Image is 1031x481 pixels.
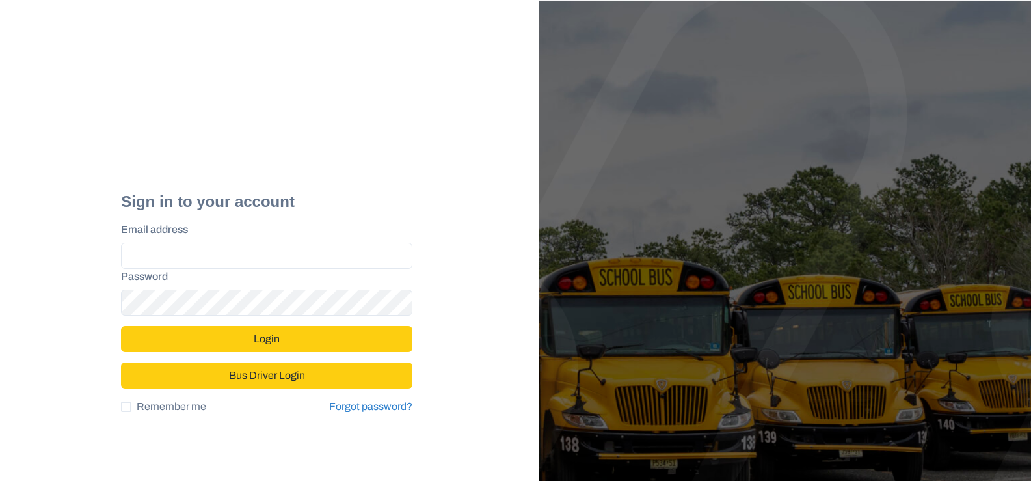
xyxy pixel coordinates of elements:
[137,399,206,415] span: Remember me
[329,399,412,415] a: Forgot password?
[121,193,412,212] h2: Sign in to your account
[121,326,412,352] button: Login
[121,364,412,375] a: Bus Driver Login
[121,363,412,389] button: Bus Driver Login
[329,401,412,412] a: Forgot password?
[121,222,405,238] label: Email address
[121,269,405,284] label: Password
